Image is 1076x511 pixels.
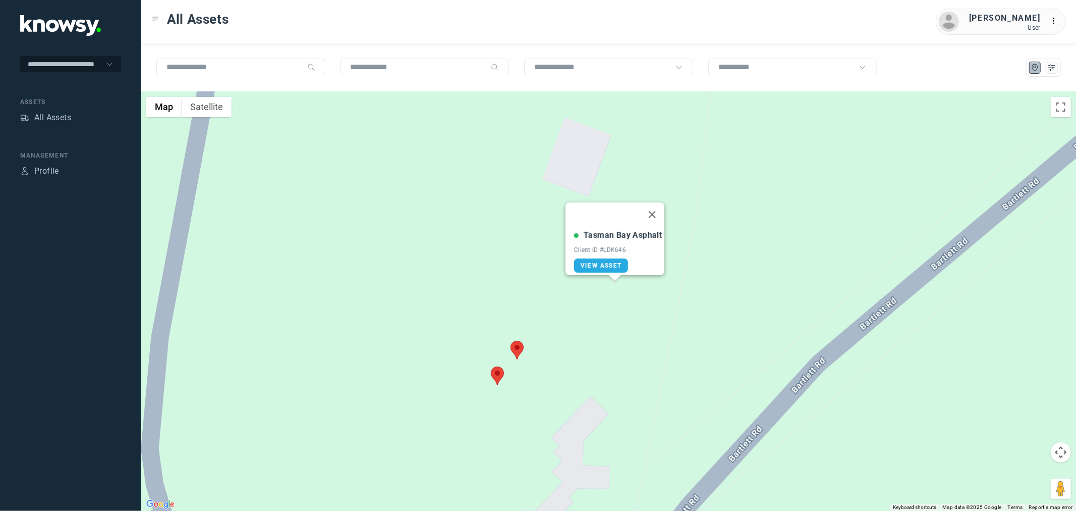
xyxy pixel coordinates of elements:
div: Client ID #LDK646 [574,246,661,253]
tspan: ... [1051,17,1061,25]
div: Tasman Bay Asphalt [583,229,661,241]
button: Toggle fullscreen view [1051,97,1071,117]
button: Close [640,202,664,227]
div: Search [307,63,315,71]
a: View Asset [574,259,628,273]
div: List [1047,63,1056,72]
div: User [969,24,1041,31]
a: Open this area in Google Maps (opens a new window) [144,498,177,511]
a: Terms (opens in new tab) [1008,504,1023,510]
div: All Assets [34,112,71,124]
div: Search [491,63,499,71]
div: Toggle Menu [152,16,159,23]
div: Map [1031,63,1040,72]
div: [PERSON_NAME] [969,12,1041,24]
span: All Assets [167,10,229,28]
div: Management [20,151,121,160]
div: : [1051,15,1063,29]
div: : [1051,15,1063,27]
button: Keyboard shortcuts [893,504,936,511]
button: Show street map [146,97,182,117]
a: Report a map error [1029,504,1073,510]
button: Show satellite imagery [182,97,232,117]
div: Profile [34,165,59,177]
a: AssetsAll Assets [20,112,71,124]
img: avatar.png [939,12,959,32]
a: ProfileProfile [20,165,59,177]
button: Drag Pegman onto the map to open Street View [1051,479,1071,499]
img: Application Logo [20,15,101,36]
img: Google [144,498,177,511]
span: Map data ©2025 Google [942,504,1001,510]
div: Profile [20,167,29,176]
div: Assets [20,97,121,107]
div: Assets [20,113,29,122]
span: View Asset [580,262,621,269]
button: Map camera controls [1051,442,1071,463]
